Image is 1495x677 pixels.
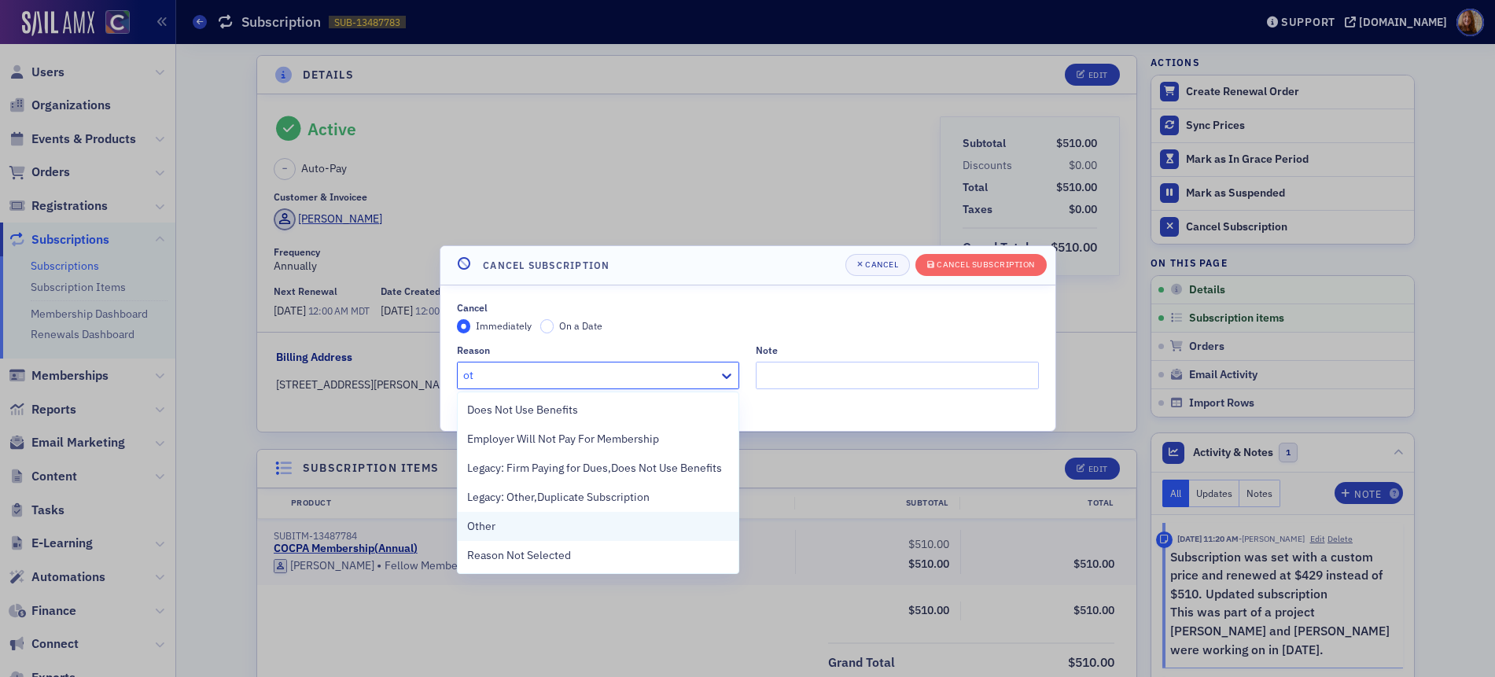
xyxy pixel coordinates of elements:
[476,319,532,332] span: Immediately
[483,258,609,272] h4: Cancel Subscription
[457,344,490,356] div: Reason
[937,260,1035,269] div: Cancel Subscription
[467,431,659,447] span: Employer Will Not Pay For Membership
[457,302,488,314] div: Cancel
[540,319,554,333] input: On a Date
[865,260,898,269] div: Cancel
[845,254,911,276] button: Cancel
[467,547,571,564] span: Reason Not Selected
[467,489,650,506] span: Legacy: Other,Duplicate Subscription
[467,460,722,476] span: Legacy: Firm Paying for Dues,Does Not Use Benefits
[915,254,1047,276] button: Cancel Subscription
[756,344,778,356] div: Note
[467,518,495,535] span: Other
[559,319,602,332] span: On a Date
[457,319,471,333] input: Immediately
[467,402,578,418] span: Does Not Use Benefits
